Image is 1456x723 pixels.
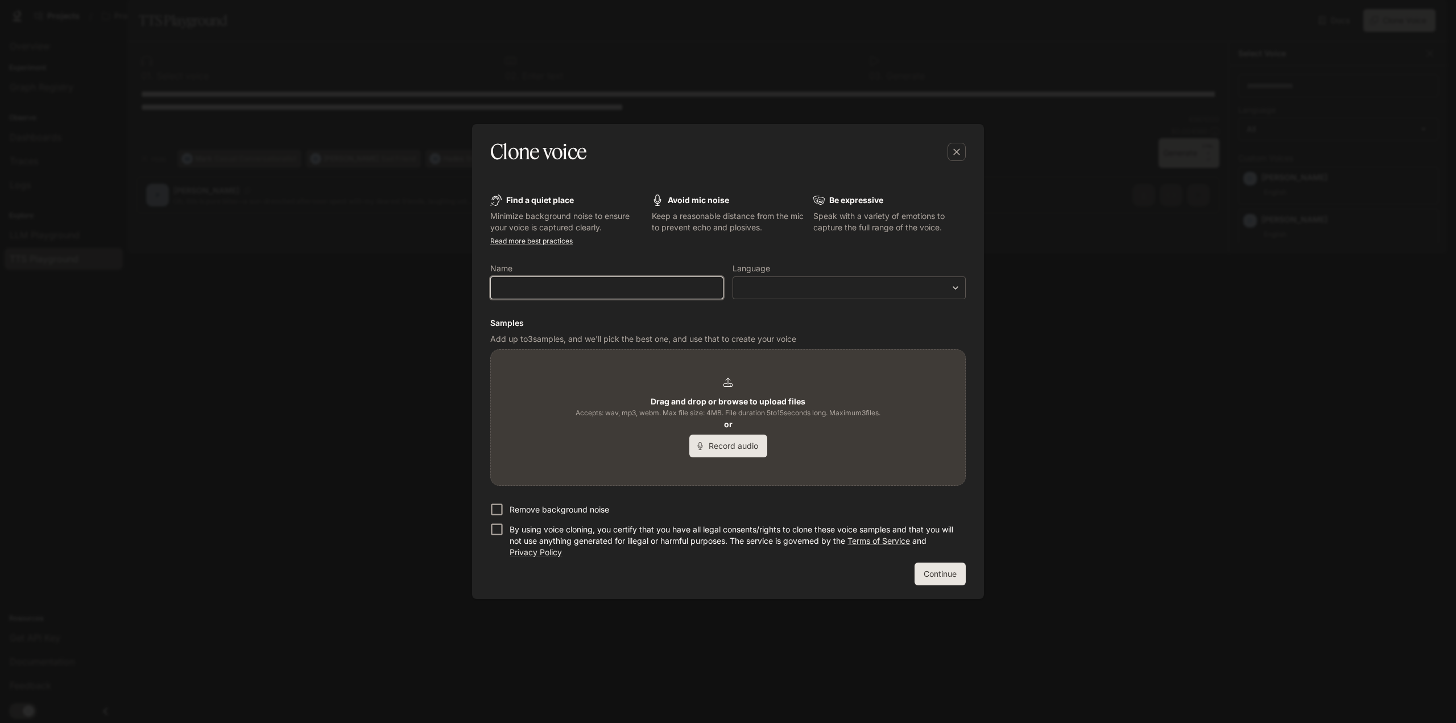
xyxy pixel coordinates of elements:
b: or [724,419,733,429]
p: Name [490,265,512,272]
p: Remove background noise [510,504,609,515]
p: Minimize background noise to ensure your voice is captured clearly. [490,210,643,233]
b: Drag and drop or browse to upload files [651,396,805,406]
h6: Samples [490,317,966,329]
h5: Clone voice [490,138,586,166]
a: Read more best practices [490,237,573,245]
p: By using voice cloning, you certify that you have all legal consents/rights to clone these voice ... [510,524,957,558]
b: Avoid mic noise [668,195,729,205]
b: Find a quiet place [506,195,574,205]
button: Continue [915,563,966,585]
a: Privacy Policy [510,547,562,557]
div: ​ [733,282,965,294]
p: Add up to 3 samples, and we'll pick the best one, and use that to create your voice [490,333,966,345]
span: Accepts: wav, mp3, webm. Max file size: 4MB. File duration 5 to 15 seconds long. Maximum 3 files. [576,407,880,419]
p: Speak with a variety of emotions to capture the full range of the voice. [813,210,966,233]
p: Language [733,265,770,272]
a: Terms of Service [847,536,910,546]
p: Keep a reasonable distance from the mic to prevent echo and plosives. [652,210,804,233]
b: Be expressive [829,195,883,205]
button: Record audio [689,435,767,457]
